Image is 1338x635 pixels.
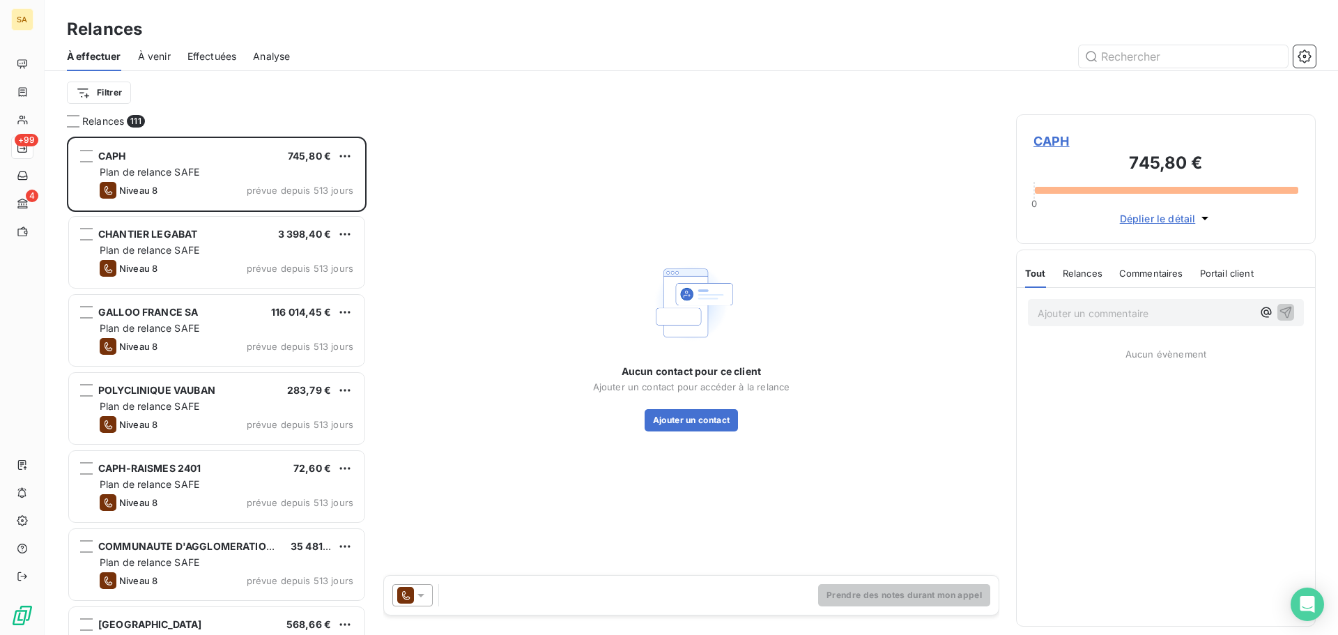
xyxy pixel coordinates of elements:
div: Open Intercom Messenger [1291,588,1324,621]
span: 283,79 € [287,384,331,396]
span: CAPH-RAISMES 2401 [98,462,201,474]
span: Aucun évènement [1125,349,1206,360]
span: À venir [138,49,171,63]
button: Ajouter un contact [645,409,739,431]
span: GALLOO FRANCE SA [98,306,198,318]
h3: 745,80 € [1033,151,1298,178]
span: Niveau 8 [119,419,157,430]
span: Niveau 8 [119,185,157,196]
span: Plan de relance SAFE [100,322,199,334]
span: Niveau 8 [119,263,157,274]
span: COMMUNAUTE D'AGGLOMERATION DE LA PORTE DU [98,540,356,552]
span: Plan de relance SAFE [100,400,199,412]
a: +99 [11,137,33,159]
span: prévue depuis 513 jours [247,497,353,508]
span: Relances [82,114,124,128]
input: Rechercher [1079,45,1288,68]
span: 111 [127,115,144,128]
span: prévue depuis 513 jours [247,419,353,430]
span: 72,60 € [293,462,331,474]
span: Plan de relance SAFE [100,556,199,568]
span: Aucun contact pour ce client [622,365,761,378]
button: Prendre des notes durant mon appel [818,584,990,606]
span: prévue depuis 513 jours [247,341,353,352]
span: Portail client [1200,268,1254,279]
button: Filtrer [67,82,131,104]
span: [GEOGRAPHIC_DATA] [98,618,202,630]
img: Logo LeanPay [11,604,33,627]
span: Déplier le détail [1120,211,1196,226]
span: 568,66 € [286,618,331,630]
span: prévue depuis 513 jours [247,575,353,586]
div: grid [67,137,367,635]
span: Ajouter un contact pour accéder à la relance [593,381,790,392]
span: prévue depuis 513 jours [247,185,353,196]
span: Niveau 8 [119,341,157,352]
span: Plan de relance SAFE [100,478,199,490]
div: SA [11,8,33,31]
span: CHANTIER LEGABAT [98,228,197,240]
h3: Relances [67,17,142,42]
span: Commentaires [1119,268,1183,279]
span: 4 [26,190,38,202]
span: À effectuer [67,49,121,63]
span: Effectuées [187,49,237,63]
span: Niveau 8 [119,497,157,508]
span: 745,80 € [288,150,331,162]
img: Empty state [647,258,736,348]
button: Déplier le détail [1116,211,1217,227]
span: 3 398,40 € [278,228,332,240]
span: 116 014,45 € [271,306,331,318]
span: Niveau 8 [119,575,157,586]
span: 0 [1031,198,1037,209]
span: Plan de relance SAFE [100,244,199,256]
span: Analyse [253,49,290,63]
span: CAPH [98,150,126,162]
span: prévue depuis 513 jours [247,263,353,274]
span: CAPH [1033,132,1298,151]
span: Relances [1063,268,1102,279]
span: 35 481,22 € [291,540,348,552]
a: 4 [11,192,33,215]
span: Tout [1025,268,1046,279]
span: POLYCLINIQUE VAUBAN [98,384,215,396]
span: Plan de relance SAFE [100,166,199,178]
span: +99 [15,134,38,146]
